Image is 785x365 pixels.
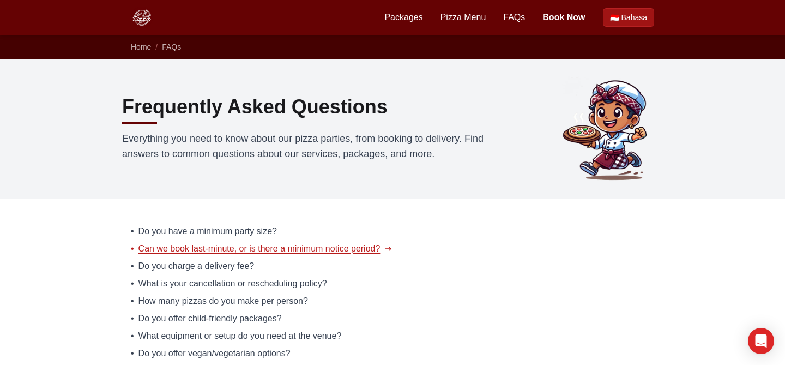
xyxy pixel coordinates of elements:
a: • Do you charge a delivery fee? [131,260,654,273]
img: Bali Pizza Party Logo [131,7,153,28]
a: Book Now [542,11,585,24]
a: FAQs [503,11,525,24]
span: Bahasa [621,12,647,23]
p: Everything you need to know about our pizza parties, from booking to delivery. Find answers to co... [122,131,488,161]
a: • Do you offer child-friendly packages? [131,312,654,325]
span: • [131,312,134,325]
span: • [131,242,134,255]
a: Beralih ke Bahasa Indonesia [603,8,654,27]
a: • How many pizzas do you make per person? [131,295,654,308]
a: • Do you offer vegan/vegetarian options? [131,347,654,360]
span: Do you have a minimum party size? [138,225,277,238]
span: Do you offer vegan/vegetarian options? [138,347,291,360]
a: Packages [384,11,422,24]
span: • [131,225,134,238]
img: Common questions about Bali Pizza Party [558,76,663,181]
a: • Can we book last-minute, or is there a minimum notice period? [131,242,654,255]
h1: Frequently Asked Questions [122,96,388,118]
a: • What equipment or setup do you need at the venue? [131,330,654,343]
span: Do you charge a delivery fee? [138,260,255,273]
span: How many pizzas do you make per person? [138,295,308,308]
a: Pizza Menu [440,11,486,24]
a: • Do you have a minimum party size? [131,225,654,238]
span: • [131,260,134,273]
li: / [155,41,158,52]
a: • What is your cancellation or rescheduling policy? [131,277,654,290]
a: FAQs [162,43,181,51]
span: • [131,295,134,308]
span: Do you offer child-friendly packages? [138,312,282,325]
a: Home [131,43,151,51]
div: Open Intercom Messenger [748,328,774,354]
span: • [131,277,134,290]
span: Can we book last-minute, or is there a minimum notice period? [138,242,381,255]
span: What equipment or setup do you need at the venue? [138,330,342,343]
span: What is your cancellation or rescheduling policy? [138,277,327,290]
span: • [131,330,134,343]
span: • [131,347,134,360]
